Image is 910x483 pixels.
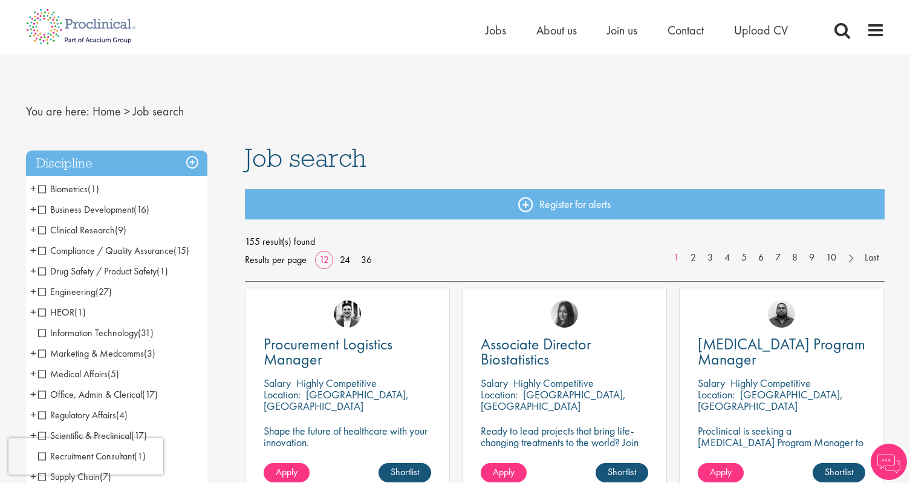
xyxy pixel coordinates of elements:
span: Procurement Logistics Manager [264,334,392,369]
a: breadcrumb link [93,103,121,119]
p: Ready to lead projects that bring life-changing treatments to the world? Join our client at the f... [481,425,648,482]
span: Medical Affairs [38,368,108,380]
a: 7 [769,251,787,265]
a: Procurement Logistics Manager [264,337,431,367]
span: Jobs [486,22,506,38]
span: Scientific & Preclinical [38,429,131,442]
span: + [30,282,36,300]
span: Regulatory Affairs [38,409,116,421]
span: (1) [74,306,86,319]
a: Register for alerts [245,189,885,219]
img: Ashley Bennett [768,300,795,328]
span: Apply [276,465,297,478]
span: Location: [264,387,301,401]
p: Shape the future of healthcare with your innovation. [264,425,431,448]
span: Job search [133,103,184,119]
span: Scientific & Preclinical [38,429,147,442]
span: Drug Safety / Product Safety [38,265,157,277]
span: + [30,344,36,362]
a: Apply [481,463,527,482]
span: Compliance / Quality Assurance [38,244,174,257]
span: Apply [493,465,515,478]
span: Compliance / Quality Assurance [38,244,189,257]
span: Office, Admin & Clerical [38,388,158,401]
span: + [30,303,36,321]
span: Apply [710,465,732,478]
a: 6 [752,251,770,265]
span: HEOR [38,306,86,319]
span: (16) [134,203,149,216]
span: (1) [88,183,99,195]
span: (7) [100,470,111,483]
span: + [30,241,36,259]
span: Medical Affairs [38,368,119,380]
p: [GEOGRAPHIC_DATA], [GEOGRAPHIC_DATA] [264,387,409,413]
span: Supply Chain [38,470,111,483]
a: About us [536,22,577,38]
a: Join us [607,22,637,38]
span: Biometrics [38,183,88,195]
span: Business Development [38,203,149,216]
span: Location: [481,387,518,401]
span: + [30,365,36,383]
p: [GEOGRAPHIC_DATA], [GEOGRAPHIC_DATA] [481,387,626,413]
a: Shortlist [596,463,648,482]
a: 1 [668,251,685,265]
span: Supply Chain [38,470,100,483]
span: + [30,180,36,198]
span: (9) [115,224,126,236]
span: Office, Admin & Clerical [38,388,142,401]
span: (15) [174,244,189,257]
span: (31) [138,326,154,339]
span: (17) [131,429,147,442]
span: Clinical Research [38,224,126,236]
span: You are here: [26,103,89,119]
a: 4 [718,251,736,265]
span: Biometrics [38,183,99,195]
span: Business Development [38,203,134,216]
a: 3 [701,251,719,265]
p: Highly Competitive [513,376,594,390]
p: Highly Competitive [730,376,811,390]
span: (4) [116,409,128,421]
a: Last [859,251,885,265]
a: 9 [803,251,821,265]
span: Job search [245,141,366,174]
span: > [124,103,130,119]
p: Highly Competitive [296,376,377,390]
span: Salary [264,376,291,390]
span: + [30,221,36,239]
span: + [30,262,36,280]
p: [GEOGRAPHIC_DATA], [GEOGRAPHIC_DATA] [698,387,843,413]
a: Apply [264,463,310,482]
a: 5 [735,251,753,265]
a: 8 [786,251,804,265]
a: Shortlist [379,463,431,482]
span: Regulatory Affairs [38,409,128,421]
a: [MEDICAL_DATA] Program Manager [698,337,865,367]
span: Associate Director Biostatistics [481,334,591,369]
span: + [30,385,36,403]
span: HEOR [38,306,74,319]
img: Edward Little [334,300,361,328]
a: 12 [315,253,333,266]
span: 155 result(s) found [245,233,885,251]
span: (27) [96,285,112,298]
a: 24 [336,253,354,266]
span: + [30,200,36,218]
h3: Discipline [26,151,207,177]
span: Clinical Research [38,224,115,236]
a: 2 [684,251,702,265]
a: Contact [668,22,704,38]
span: Marketing & Medcomms [38,347,144,360]
a: Apply [698,463,744,482]
img: Heidi Hennigan [551,300,578,328]
span: Location: [698,387,735,401]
